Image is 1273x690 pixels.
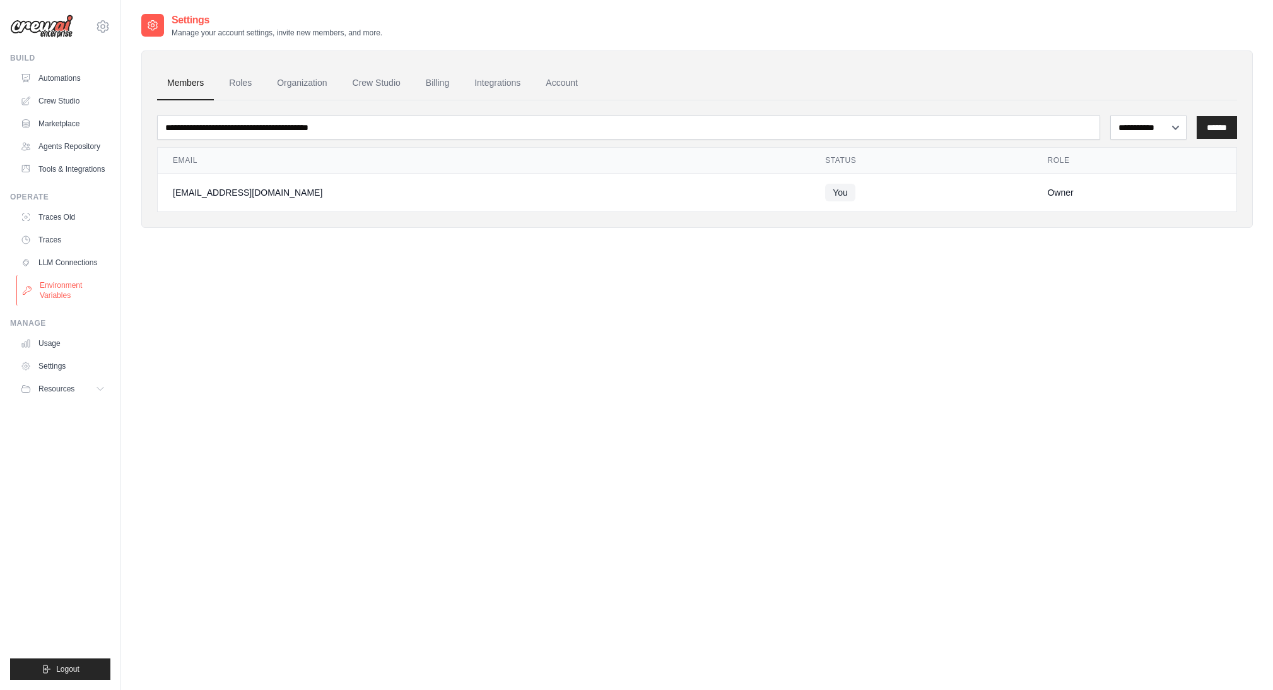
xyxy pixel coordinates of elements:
a: Crew Studio [343,66,411,100]
a: Organization [267,66,337,100]
img: Logo [10,15,73,39]
div: Operate [10,192,110,202]
a: LLM Connections [15,253,110,273]
a: Usage [15,333,110,354]
a: Billing [416,66,459,100]
h2: Settings [172,13,382,28]
span: Logout [56,664,79,674]
button: Resources [15,379,110,399]
div: [EMAIL_ADDRESS][DOMAIN_NAME] [173,186,795,199]
a: Automations [15,68,110,88]
th: Role [1032,148,1236,174]
a: Environment Variables [16,275,112,306]
div: Build [10,53,110,63]
button: Logout [10,658,110,680]
a: Settings [15,356,110,376]
a: Roles [219,66,262,100]
a: Agents Repository [15,136,110,157]
a: Crew Studio [15,91,110,111]
th: Status [810,148,1032,174]
th: Email [158,148,810,174]
a: Integrations [464,66,531,100]
a: Marketplace [15,114,110,134]
p: Manage your account settings, invite new members, and more. [172,28,382,38]
div: Owner [1047,186,1221,199]
a: Tools & Integrations [15,159,110,179]
a: Traces [15,230,110,250]
span: Resources [38,384,74,394]
a: Account [536,66,588,100]
a: Members [157,66,214,100]
div: Manage [10,318,110,328]
a: Traces Old [15,207,110,227]
span: You [825,184,855,201]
